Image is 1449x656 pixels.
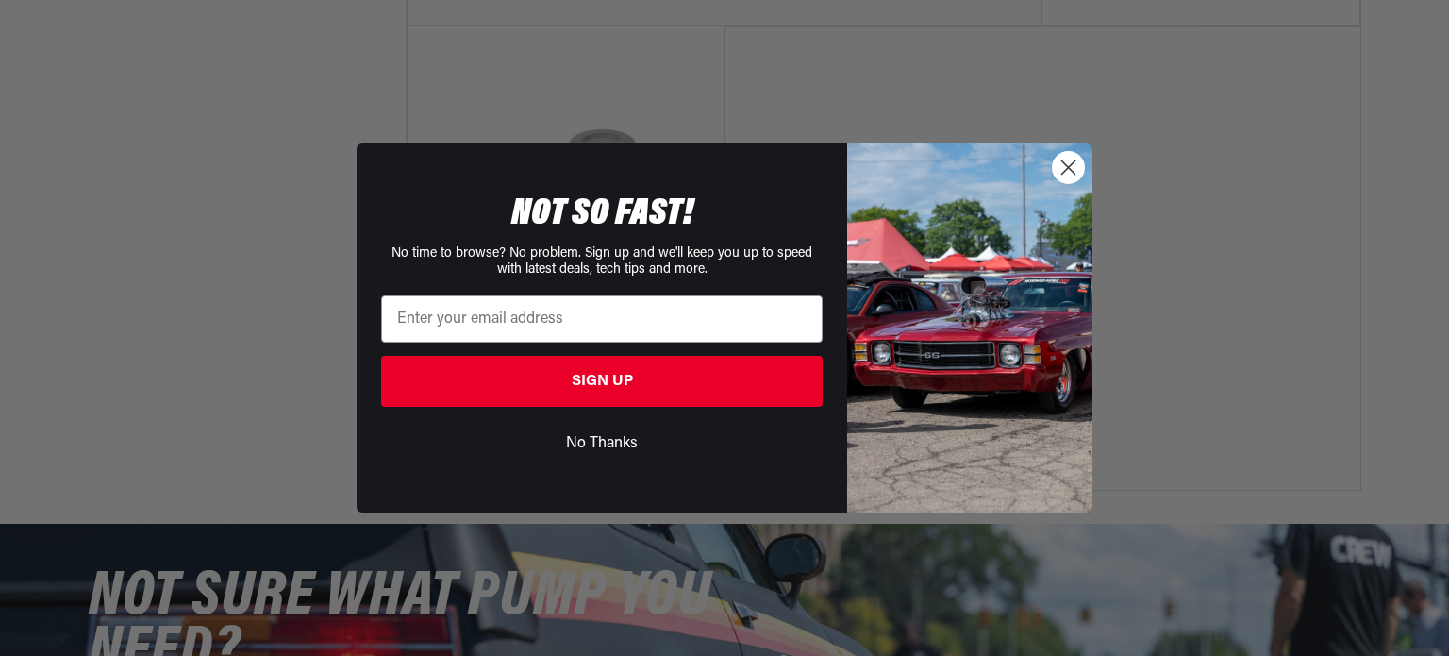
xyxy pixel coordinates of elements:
[391,246,812,277] span: No time to browse? No problem. Sign up and we'll keep you up to speed with latest deals, tech tip...
[381,295,823,343] input: Enter your email address
[381,356,823,407] button: SIGN UP
[511,195,693,233] span: NOT SO FAST!
[847,143,1092,512] img: 85cdd541-2605-488b-b08c-a5ee7b438a35.jpeg
[1052,151,1085,184] button: Close dialog
[381,426,823,462] button: No Thanks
